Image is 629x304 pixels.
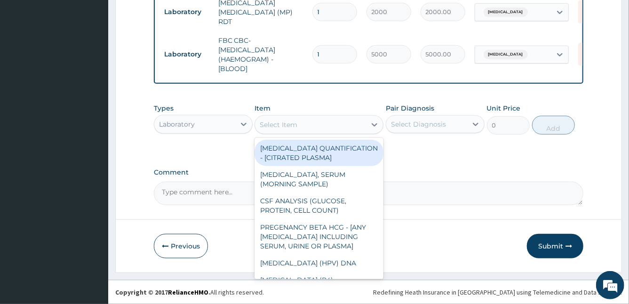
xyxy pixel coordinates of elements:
[159,120,195,129] div: Laboratory
[55,92,130,187] span: We're online!
[168,288,208,296] a: RelianceHMO
[386,104,434,113] label: Pair Diagnosis
[255,255,383,272] div: [MEDICAL_DATA] (HPV) DNA
[154,104,174,112] label: Types
[527,234,583,258] button: Submit
[17,47,38,71] img: d_794563401_company_1708531726252_794563401
[391,120,446,129] div: Select Diagnosis
[255,219,383,255] div: PREGENANCY BETA HCG - [ANY [MEDICAL_DATA] INCLUDING SERUM, URINE OR PLASMA]
[49,53,158,65] div: Chat with us now
[115,288,210,296] strong: Copyright © 2017 .
[255,140,383,166] div: [MEDICAL_DATA] QUANTIFICATION - [CITRATED PLASMA]
[484,50,528,59] span: [MEDICAL_DATA]
[532,116,575,135] button: Add
[214,31,308,78] td: FBC CBC-[MEDICAL_DATA] (HAEMOGRAM) - [BLOOD]
[154,168,584,176] label: Comment
[154,234,208,258] button: Previous
[255,104,271,113] label: Item
[484,8,528,17] span: [MEDICAL_DATA]
[487,104,521,113] label: Unit Price
[159,46,214,63] td: Laboratory
[255,192,383,219] div: CSF ANALYSIS (GLUCOSE, PROTEIN, CELL COUNT)
[373,288,622,297] div: Redefining Heath Insurance in [GEOGRAPHIC_DATA] using Telemedicine and Data Science!
[5,203,179,236] textarea: Type your message and hit 'Enter'
[159,3,214,21] td: Laboratory
[108,280,629,304] footer: All rights reserved.
[255,166,383,192] div: [MEDICAL_DATA], SERUM (MORNING SAMPLE)
[255,272,383,288] div: [MEDICAL_DATA] (P4)
[260,120,297,129] div: Select Item
[154,5,177,27] div: Minimize live chat window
